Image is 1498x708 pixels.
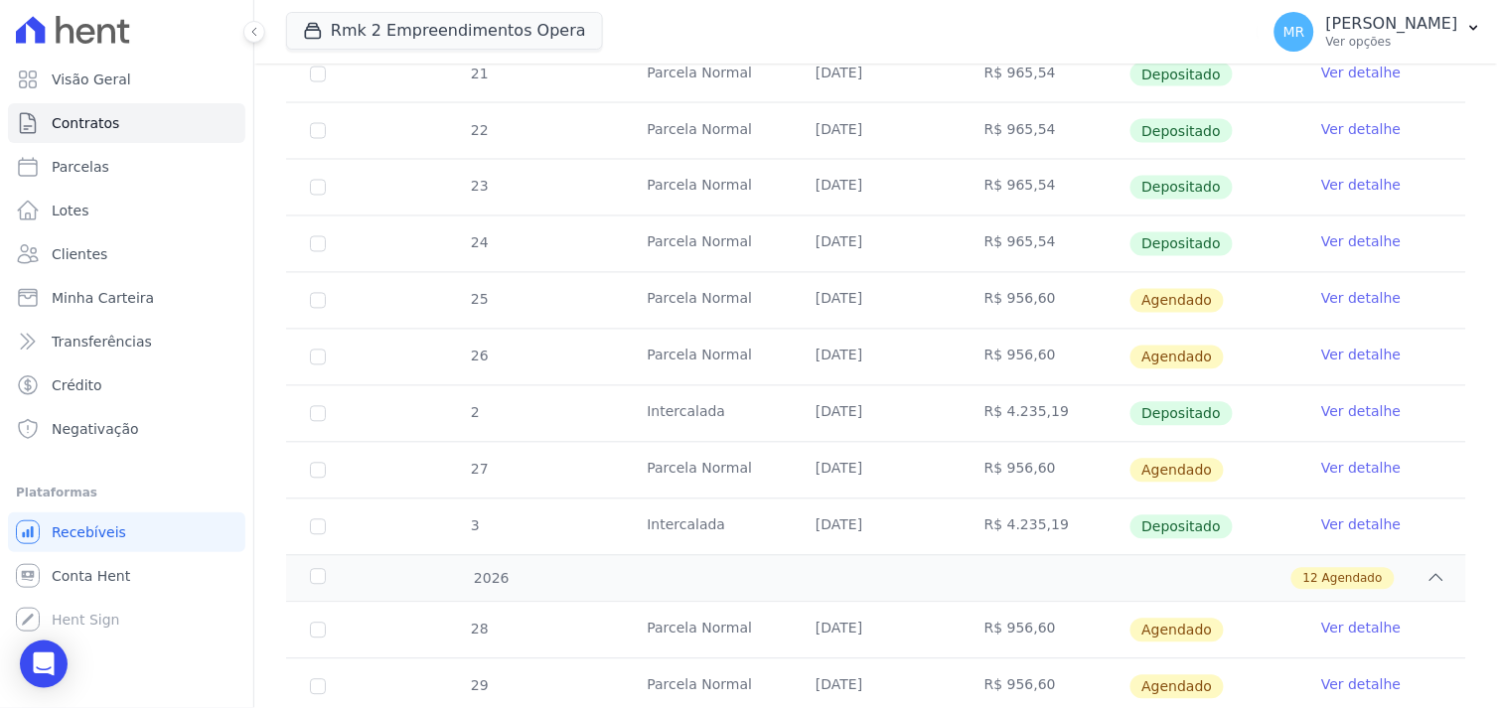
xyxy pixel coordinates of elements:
[52,113,119,133] span: Contratos
[469,678,489,694] span: 29
[52,70,131,89] span: Visão Geral
[310,67,326,82] input: Só é possível selecionar pagamentos em aberto
[1321,675,1401,695] a: Ver detalhe
[52,157,109,177] span: Parcelas
[52,332,152,352] span: Transferências
[16,481,237,504] div: Plataformas
[623,216,792,272] td: Parcela Normal
[1321,402,1401,422] a: Ver detalhe
[1130,176,1234,200] span: Depositado
[792,216,961,272] td: [DATE]
[1130,289,1225,313] span: Agendado
[961,499,1129,555] td: R$ 4.235,19
[623,386,792,442] td: Intercalada
[961,386,1129,442] td: R$ 4.235,19
[8,147,245,187] a: Parcelas
[469,349,489,364] span: 26
[310,350,326,365] input: default
[310,236,326,252] input: Só é possível selecionar pagamentos em aberto
[1321,63,1401,82] a: Ver detalhe
[8,409,245,449] a: Negativação
[1130,675,1225,699] span: Agendado
[310,463,326,479] input: default
[1283,25,1305,39] span: MR
[1321,176,1401,196] a: Ver detalhe
[469,179,489,195] span: 23
[1130,515,1234,539] span: Depositado
[52,566,130,586] span: Conta Hent
[52,201,89,220] span: Lotes
[623,47,792,102] td: Parcela Normal
[1322,570,1383,588] span: Agendado
[8,322,245,361] a: Transferências
[961,443,1129,498] td: R$ 956,60
[52,419,139,439] span: Negativação
[469,292,489,308] span: 25
[961,216,1129,272] td: R$ 965,54
[286,12,603,50] button: Rmk 2 Empreendimentos Opera
[8,365,245,405] a: Crédito
[1130,119,1234,143] span: Depositado
[1321,515,1401,535] a: Ver detalhe
[469,66,489,81] span: 21
[310,406,326,422] input: Só é possível selecionar pagamentos em aberto
[961,273,1129,329] td: R$ 956,60
[1321,289,1401,309] a: Ver detalhe
[310,519,326,535] input: Só é possível selecionar pagamentos em aberto
[310,623,326,638] input: default
[1130,402,1234,426] span: Depositado
[469,462,489,478] span: 27
[469,518,480,534] span: 3
[310,180,326,196] input: Só é possível selecionar pagamentos em aberto
[52,375,102,395] span: Crédito
[623,603,792,658] td: Parcela Normal
[52,522,126,542] span: Recebíveis
[8,512,245,552] a: Recebíveis
[961,330,1129,385] td: R$ 956,60
[792,160,961,215] td: [DATE]
[310,123,326,139] input: Só é possível selecionar pagamentos em aberto
[1326,34,1458,50] p: Ver opções
[961,160,1129,215] td: R$ 965,54
[52,288,154,308] span: Minha Carteira
[1326,14,1458,34] p: [PERSON_NAME]
[469,405,480,421] span: 2
[792,47,961,102] td: [DATE]
[20,640,68,688] div: Open Intercom Messenger
[469,622,489,637] span: 28
[1321,232,1401,252] a: Ver detalhe
[1130,459,1225,483] span: Agendado
[792,273,961,329] td: [DATE]
[310,679,326,695] input: default
[623,273,792,329] td: Parcela Normal
[961,47,1129,102] td: R$ 965,54
[623,499,792,555] td: Intercalada
[1130,232,1234,256] span: Depositado
[469,235,489,251] span: 24
[1321,346,1401,365] a: Ver detalhe
[8,556,245,596] a: Conta Hent
[310,293,326,309] input: default
[961,603,1129,658] td: R$ 956,60
[52,244,107,264] span: Clientes
[8,191,245,230] a: Lotes
[1259,4,1498,60] button: MR [PERSON_NAME] Ver opções
[1321,619,1401,638] a: Ver detalhe
[469,122,489,138] span: 22
[1321,459,1401,479] a: Ver detalhe
[792,499,961,555] td: [DATE]
[1130,63,1234,86] span: Depositado
[623,160,792,215] td: Parcela Normal
[8,103,245,143] a: Contratos
[623,443,792,498] td: Parcela Normal
[623,330,792,385] td: Parcela Normal
[1130,346,1225,369] span: Agendado
[1130,619,1225,642] span: Agendado
[792,330,961,385] td: [DATE]
[1321,119,1401,139] a: Ver detalhe
[8,278,245,318] a: Minha Carteira
[792,386,961,442] td: [DATE]
[792,603,961,658] td: [DATE]
[961,103,1129,159] td: R$ 965,54
[1303,570,1318,588] span: 12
